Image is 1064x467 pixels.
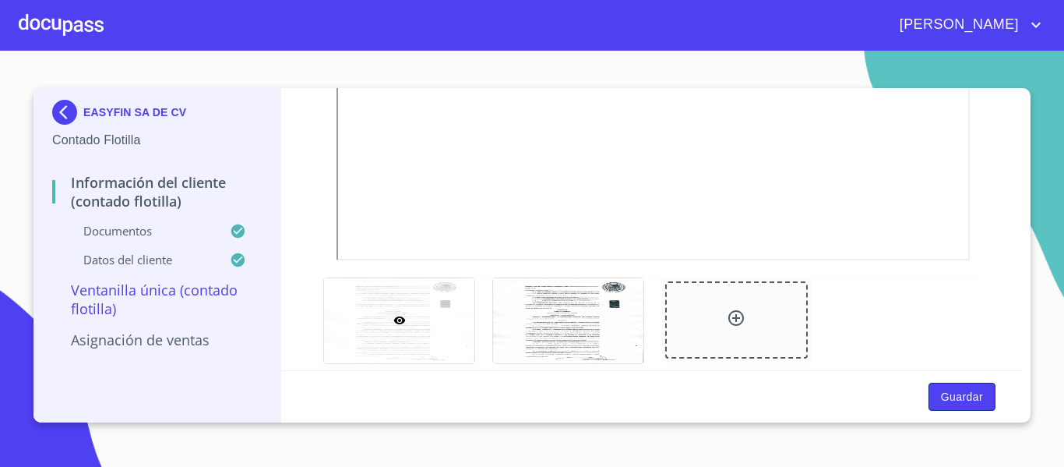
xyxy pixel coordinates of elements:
p: Datos del cliente [52,252,230,267]
p: Acta Constitutiva con poderes [323,364,474,408]
p: Ventanilla Única (Contado Flotilla) [52,281,262,318]
p: Contado Flotilla [52,131,262,150]
div: EASYFIN SA DE CV [52,100,262,131]
p: Información del Cliente (Contado Flotilla) [52,173,262,211]
span: Guardar [941,387,983,407]
img: Docupass spot blue [52,100,83,125]
button: account of current user [888,12,1045,37]
p: Documentos [52,223,230,239]
span: [PERSON_NAME] [888,12,1027,37]
p: ACTA EASYFIN (1).pdf [492,364,643,389]
p: Asignación de Ventas [52,331,262,349]
button: Guardar [928,383,995,412]
img: ACTA EASYFIN (1).pdf [493,278,643,363]
p: EASYFIN SA DE CV [83,106,186,119]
